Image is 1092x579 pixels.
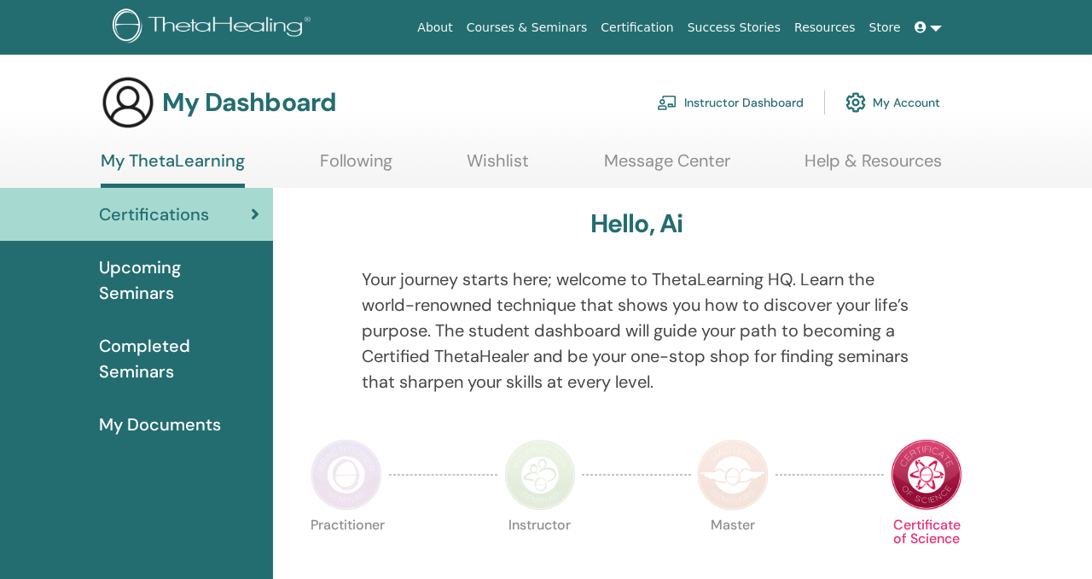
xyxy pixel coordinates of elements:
[101,75,155,130] img: generic-user-icon.jpg
[410,12,459,44] a: About
[697,439,769,511] img: Master
[460,12,595,44] a: Courses & Seminars
[891,439,962,511] img: Certificate of Science
[804,150,942,184] a: Help & Resources
[863,12,908,44] a: Store
[467,150,529,184] a: Wishlist
[604,150,730,184] a: Message Center
[113,9,317,47] img: logo.png
[99,333,259,384] span: Completed Seminars
[787,12,863,44] a: Resources
[845,84,940,121] a: My Account
[99,254,259,306] span: Upcoming Seminars
[657,95,677,110] img: chalkboard-teacher.svg
[590,208,683,239] h3: Hello, Ai
[99,412,221,437] span: My Documents
[594,12,680,44] a: Certification
[362,266,912,395] p: Your journey starts here; welcome to ThetaLearning HQ. Learn the world-renowned technique that sh...
[99,202,209,227] span: Certifications
[657,84,804,121] a: Instructor Dashboard
[320,150,392,184] a: Following
[504,439,576,511] img: Instructor
[162,87,336,118] h3: My Dashboard
[101,150,245,188] a: My ThetaLearning
[311,439,382,511] img: Practitioner
[845,88,866,117] img: cog.svg
[681,12,787,44] a: Success Stories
